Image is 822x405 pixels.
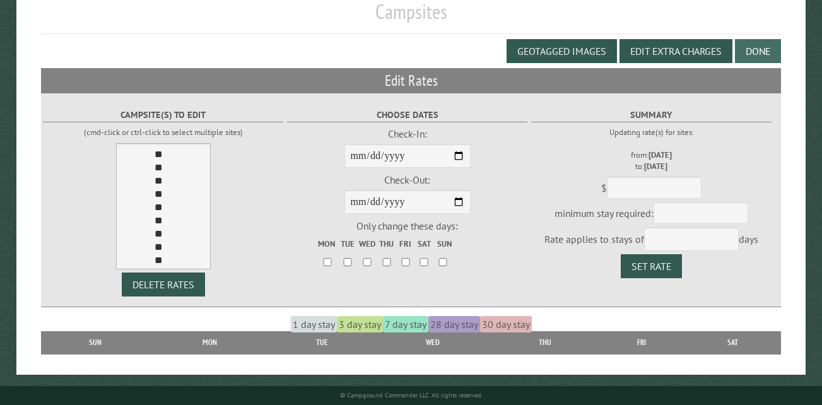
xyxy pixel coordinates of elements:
[428,316,480,332] span: 28 day stay
[383,316,428,332] span: 7 day stay
[644,161,667,172] strong: [DATE]
[415,238,433,250] label: Sat
[601,182,607,194] span: $
[339,238,356,250] label: Tue
[531,103,772,278] fieldset: minimum stay required: Rate applies to stays of days
[337,316,383,332] span: 3 day stay
[41,69,781,93] h2: Edit Rates
[491,331,599,354] th: Thu
[609,127,694,172] small: Updating rate(s) for sites: from: to:
[287,108,527,122] label: Choose Dates
[599,331,684,354] th: Fri
[84,127,243,138] small: (cmd-click or ctrl-click to select multiple sites)
[378,238,396,250] label: Thu
[619,39,732,63] button: Edit Extra Charges
[621,254,682,278] button: Set Rate
[291,316,337,332] span: 1 day stay
[150,331,270,354] th: Mon
[397,238,414,250] label: Fri
[340,391,483,399] small: © Campground Commander LLC. All rights reserved.
[507,39,617,63] button: Geotagged Images
[480,316,532,332] span: 30 day stay
[434,238,452,250] label: Sun
[684,331,781,354] th: Sat
[374,331,490,354] th: Wed
[318,238,338,250] label: Mon
[531,108,772,122] label: Summary
[41,331,150,354] th: Sun
[43,108,283,122] label: Campsite(s) to edit
[649,150,672,160] strong: [DATE]
[356,220,458,232] span: Only change these days:
[384,173,430,186] span: Check-Out:
[358,238,377,250] label: Wed
[270,331,375,354] th: Tue
[388,127,427,140] span: Check-In:
[735,39,781,63] button: Done
[122,273,205,296] button: DELETE RATES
